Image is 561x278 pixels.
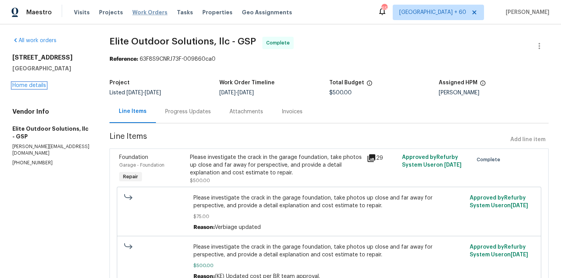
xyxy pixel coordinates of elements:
span: Approved by Refurby System User on [470,195,528,208]
span: Please investigate the crack in the garage foundation, take photos up close and far away for pers... [193,194,465,210]
h5: Project [109,80,130,85]
span: Verbiage updated [215,225,261,230]
span: [DATE] [238,90,254,96]
span: $500.00 [190,178,210,183]
span: $75.00 [193,213,465,220]
span: Complete [266,39,293,47]
span: [DATE] [444,162,462,168]
span: Complete [477,156,503,164]
span: $500.00 [193,262,465,269]
span: Listed [109,90,161,96]
div: 63F8S9CNRJ73F-009860ca0 [109,55,549,63]
span: Work Orders [132,9,168,16]
span: Please investigate the crack in the garage foundation, take photos up close and far away for pers... [193,243,465,259]
span: Garage - Foundation [119,163,164,167]
span: Reason: [193,225,215,230]
div: Line Items [119,107,147,115]
div: [PERSON_NAME] [439,90,549,96]
h5: Elite Outdoor Solutions, llc - GSP [12,125,91,140]
span: Tasks [177,10,193,15]
span: [DATE] [511,203,528,208]
span: The total cost of line items that have been proposed by Opendoor. This sum includes line items th... [366,80,373,90]
span: Visits [74,9,90,16]
span: Properties [202,9,233,16]
span: Foundation [119,155,148,160]
p: [PHONE_NUMBER] [12,160,91,166]
span: The hpm assigned to this work order. [480,80,486,90]
div: Attachments [229,108,263,116]
h5: Total Budget [329,80,364,85]
span: $500.00 [329,90,352,96]
h5: [GEOGRAPHIC_DATA] [12,65,91,72]
span: [DATE] [219,90,236,96]
p: [PERSON_NAME][EMAIL_ADDRESS][DOMAIN_NAME] [12,143,91,157]
div: Progress Updates [165,108,211,116]
span: [GEOGRAPHIC_DATA] + 60 [399,9,466,16]
span: [PERSON_NAME] [503,9,549,16]
span: Repair [120,173,141,181]
div: Please investigate the crack in the garage foundation, take photos up close and far away for pers... [190,153,362,177]
div: 29 [367,153,397,163]
span: Projects [99,9,123,16]
div: 657 [381,5,387,12]
b: Reference: [109,56,138,62]
a: All work orders [12,38,56,43]
a: Home details [12,83,46,88]
h2: [STREET_ADDRESS] [12,54,91,61]
span: Approved by Refurby System User on [470,244,528,258]
span: Approved by Refurby System User on [402,155,462,168]
span: Maestro [26,9,52,16]
span: [DATE] [145,90,161,96]
h4: Vendor Info [12,108,91,116]
div: Invoices [282,108,303,116]
span: - [219,90,254,96]
h5: Work Order Timeline [219,80,275,85]
span: Geo Assignments [242,9,292,16]
span: Elite Outdoor Solutions, llc - GSP [109,37,256,46]
span: - [127,90,161,96]
span: Line Items [109,133,507,147]
span: [DATE] [511,252,528,258]
h5: Assigned HPM [439,80,477,85]
span: [DATE] [127,90,143,96]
